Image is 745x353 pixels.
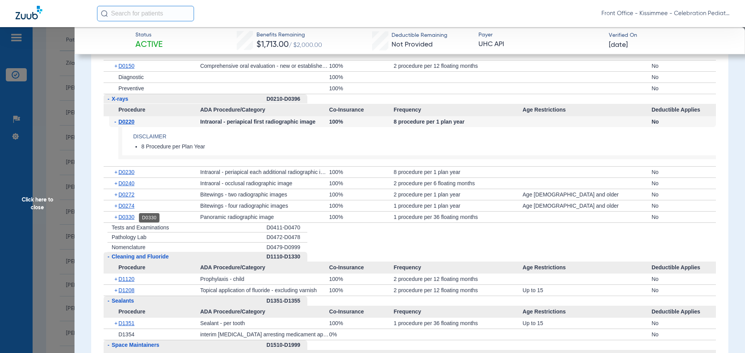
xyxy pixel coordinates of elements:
span: D1351 [118,320,134,326]
div: No [651,178,716,189]
div: No [651,274,716,284]
span: ADA Procedure/Category [200,306,329,318]
span: Age Restrictions [523,262,651,274]
div: Intraoral - periapical each additional radiographic image [200,167,329,177]
span: Pathology Lab [112,234,147,240]
div: Chat Widget [706,316,745,353]
div: 2 procedure per 12 floating months [393,60,522,71]
div: No [651,167,716,177]
div: Panoramic radiographic image [200,212,329,222]
span: D0272 [118,191,134,198]
div: 0% [329,329,393,340]
div: No [651,212,716,222]
span: + [114,167,119,177]
span: X-rays [112,96,128,102]
div: 2 procedure per 12 floating months [393,274,522,284]
div: D1110-D1330 [267,252,307,262]
div: No [651,60,716,71]
div: Bitewings - two radiographic images [200,189,329,200]
img: Search Icon [101,10,108,17]
div: interim [MEDICAL_DATA] arresting medicament application – per tooth [200,329,329,340]
div: 100% [329,116,393,127]
span: + [114,318,119,329]
span: + [114,178,119,189]
span: / $2,000.00 [289,42,322,48]
div: 100% [329,60,393,71]
div: Age [DEMOGRAPHIC_DATA] and older [523,200,651,211]
div: Sealant - per tooth [200,318,329,329]
div: D0472-D0478 [267,232,307,243]
div: No [651,200,716,211]
div: D0210-D0396 [267,94,307,104]
div: 100% [329,318,393,329]
div: 100% [329,83,393,94]
div: No [651,318,716,329]
span: Frequency [393,104,522,116]
div: Comprehensive oral evaluation - new or established patient [200,60,329,71]
span: Benefits Remaining [256,31,322,39]
div: Topical application of fluoride - excluding varnish [200,285,329,296]
div: Prophylaxis - child [200,274,329,284]
span: Co-Insurance [329,306,393,318]
div: 1 procedure per 36 floating months [393,318,522,329]
span: Nomenclature [112,244,146,250]
span: Age Restrictions [523,104,651,116]
span: D0274 [118,203,134,209]
div: 8 procedure per 1 plan year [393,116,522,127]
span: Status [135,31,163,39]
div: Intraoral - periapical first radiographic image [200,116,329,127]
div: 100% [329,200,393,211]
div: D0411-D0470 [267,223,307,233]
div: 2 procedure per 1 plan year [393,189,522,200]
div: 100% [329,274,393,284]
span: + [114,60,119,71]
div: No [651,189,716,200]
span: Frequency [393,262,522,274]
div: No [651,285,716,296]
div: 1 procedure per 1 plan year [393,200,522,211]
div: D1510-D1999 [267,340,307,350]
span: - [107,96,109,102]
span: UHC API [478,40,602,49]
span: [DATE] [609,40,628,50]
div: 100% [329,178,393,189]
div: 100% [329,212,393,222]
span: Procedure [104,262,200,274]
span: Deductible Applies [651,262,716,274]
span: D1354 [118,331,134,338]
span: D0240 [118,180,134,186]
span: Verified On [609,31,733,40]
img: Zuub Logo [16,6,42,19]
span: Sealants [112,298,134,304]
span: D0330 [118,214,134,220]
div: D0479-D0999 [267,243,307,252]
div: Age [DEMOGRAPHIC_DATA] and older [523,189,651,200]
span: Deductible Remaining [392,31,447,40]
span: Procedure [104,104,200,116]
span: + [114,200,119,211]
div: 2 procedure per 6 floating months [393,178,522,189]
input: Search for patients [97,6,194,21]
span: D0230 [118,169,134,175]
span: Deductible Applies [651,104,716,116]
span: Front Office - Kissimmee - Celebration Pediatric Dentistry [601,10,729,17]
div: Up to 15 [523,318,651,329]
span: Payer [478,31,602,39]
span: Deductible Applies [651,306,716,318]
li: 8 Procedure per Plan Year [141,143,716,150]
span: D1120 [118,276,134,282]
span: - [107,298,109,304]
span: Diagnostic [118,74,144,80]
div: Up to 15 [523,285,651,296]
span: Co-Insurance [329,104,393,116]
div: 100% [329,72,393,83]
div: Bitewings - four radiographic images [200,200,329,211]
span: + [114,285,119,296]
div: 8 procedure per 1 plan year [393,167,522,177]
span: Procedure [104,306,200,318]
div: No [651,116,716,127]
span: Active [135,40,163,50]
div: D0330 [139,213,159,222]
span: ADA Procedure/Category [200,104,329,116]
span: Cleaning and Fluoride [112,253,169,260]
